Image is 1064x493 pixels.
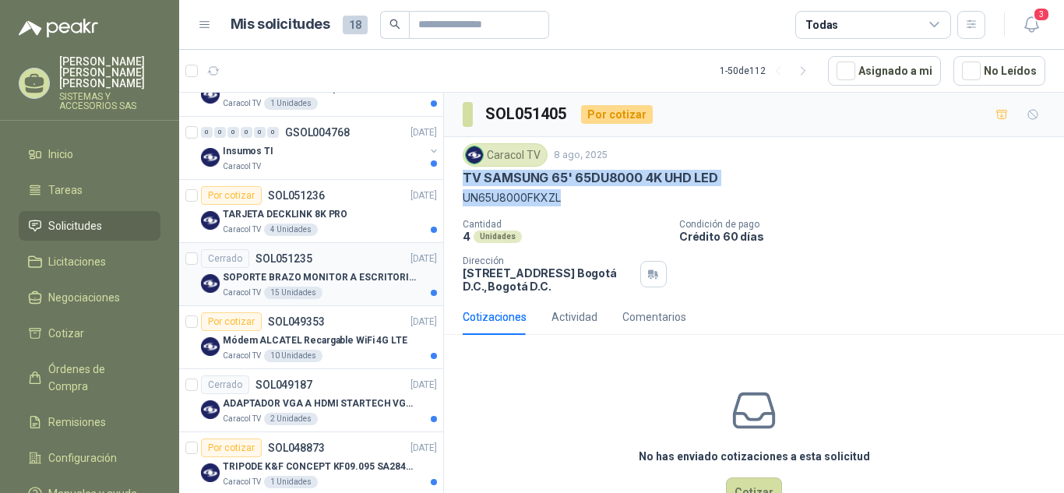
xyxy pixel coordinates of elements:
[254,127,266,138] div: 0
[48,361,146,395] span: Órdenes de Compra
[48,414,106,431] span: Remisiones
[223,396,417,411] p: ADAPTADOR VGA A HDMI STARTECH VGA2HDU. TIENE QUE SER LA MARCA DEL ENLACE ADJUNTO
[828,56,941,86] button: Asignado a mi
[410,378,437,393] p: [DATE]
[463,255,634,266] p: Dirección
[285,127,350,138] p: GSOL004768
[264,97,318,110] div: 1 Unidades
[255,379,312,390] p: SOL049187
[554,148,608,163] p: 8 ago, 2025
[463,170,718,186] p: TV SAMSUNG 65' 65DU8000 4K UHD LED
[223,287,261,299] p: Caracol TV
[48,181,83,199] span: Tareas
[214,127,226,138] div: 0
[59,56,160,89] p: [PERSON_NAME] [PERSON_NAME] [PERSON_NAME]
[59,92,160,111] p: SISTEMAS Y ACCESORIOS SAS
[19,354,160,401] a: Órdenes de Compra
[227,127,239,138] div: 0
[19,443,160,473] a: Configuración
[264,476,318,488] div: 1 Unidades
[639,448,870,465] h3: No has enviado cotizaciones a esta solicitud
[223,460,417,474] p: TRIPODE K&F CONCEPT KF09.095 SA284C1
[223,160,261,173] p: Caracol TV
[223,207,347,222] p: TARJETA DECKLINK 8K PRO
[267,127,279,138] div: 0
[264,224,318,236] div: 4 Unidades
[1033,7,1050,22] span: 3
[255,253,312,264] p: SOL051235
[201,127,213,138] div: 0
[223,333,407,348] p: Módem ALCATEL Recargable WiFi 4G LTE
[201,400,220,419] img: Company Logo
[679,219,1058,230] p: Condición de pago
[201,337,220,356] img: Company Logo
[223,413,261,425] p: Caracol TV
[201,148,220,167] img: Company Logo
[48,289,120,306] span: Negociaciones
[223,270,417,285] p: SOPORTE BRAZO MONITOR A ESCRITORIO NBF80
[410,252,437,266] p: [DATE]
[410,188,437,203] p: [DATE]
[241,127,252,138] div: 0
[679,230,1058,243] p: Crédito 60 días
[410,125,437,140] p: [DATE]
[19,139,160,169] a: Inicio
[19,211,160,241] a: Solicitudes
[223,224,261,236] p: Caracol TV
[223,144,273,159] p: Insumos TI
[485,102,569,126] h3: SOL051405
[201,123,440,173] a: 0 0 0 0 0 0 GSOL004768[DATE] Company LogoInsumos TICaracol TV
[19,407,160,437] a: Remisiones
[19,175,160,205] a: Tareas
[410,315,437,329] p: [DATE]
[223,350,261,362] p: Caracol TV
[48,449,117,467] span: Configuración
[953,56,1045,86] button: No Leídos
[268,442,325,453] p: SOL048873
[231,13,330,36] h1: Mis solicitudes
[201,249,249,268] div: Cerrado
[179,180,443,243] a: Por cotizarSOL051236[DATE] Company LogoTARJETA DECKLINK 8K PROCaracol TV4 Unidades
[19,247,160,276] a: Licitaciones
[201,438,262,457] div: Por cotizar
[268,316,325,327] p: SOL049353
[410,441,437,456] p: [DATE]
[201,85,220,104] img: Company Logo
[201,463,220,482] img: Company Logo
[223,476,261,488] p: Caracol TV
[463,143,548,167] div: Caracol TV
[463,230,470,243] p: 4
[201,375,249,394] div: Cerrado
[268,190,325,201] p: SOL051236
[48,217,102,234] span: Solicitudes
[19,283,160,312] a: Negociaciones
[622,308,686,326] div: Comentarios
[201,211,220,230] img: Company Logo
[343,16,368,34] span: 18
[19,19,98,37] img: Logo peakr
[201,274,220,293] img: Company Logo
[179,306,443,369] a: Por cotizarSOL049353[DATE] Company LogoMódem ALCATEL Recargable WiFi 4G LTECaracol TV10 Unidades
[223,97,261,110] p: Caracol TV
[19,319,160,348] a: Cotizar
[179,243,443,306] a: CerradoSOL051235[DATE] Company LogoSOPORTE BRAZO MONITOR A ESCRITORIO NBF80Caracol TV15 Unidades
[264,350,322,362] div: 10 Unidades
[264,413,318,425] div: 2 Unidades
[463,266,634,293] p: [STREET_ADDRESS] Bogotá D.C. , Bogotá D.C.
[179,369,443,432] a: CerradoSOL049187[DATE] Company LogoADAPTADOR VGA A HDMI STARTECH VGA2HDU. TIENE QUE SER LA MARCA ...
[466,146,483,164] img: Company Logo
[389,19,400,30] span: search
[551,308,597,326] div: Actividad
[805,16,838,33] div: Todas
[474,231,522,243] div: Unidades
[264,287,322,299] div: 15 Unidades
[463,308,527,326] div: Cotizaciones
[720,58,816,83] div: 1 - 50 de 112
[201,312,262,331] div: Por cotizar
[581,105,653,124] div: Por cotizar
[463,219,667,230] p: Cantidad
[201,186,262,205] div: Por cotizar
[48,325,84,342] span: Cotizar
[1017,11,1045,39] button: 3
[463,189,1045,206] p: UN65U8000FKXZL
